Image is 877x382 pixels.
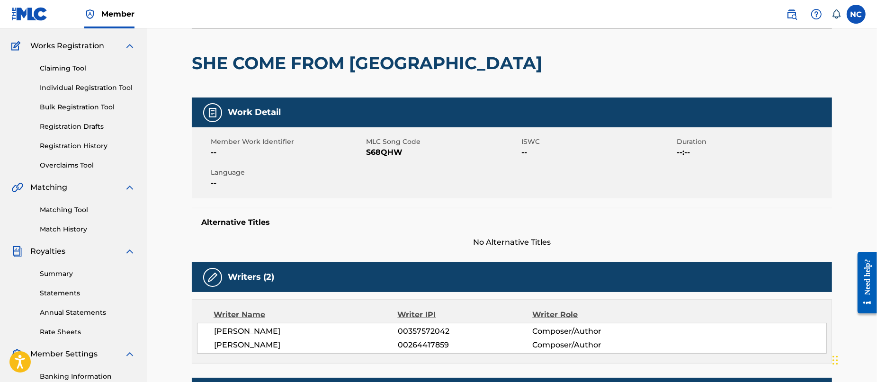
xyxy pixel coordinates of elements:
[40,63,135,73] a: Claiming Tool
[11,18,60,29] a: CatalogCatalog
[124,40,135,52] img: expand
[211,178,364,189] span: --
[366,137,519,147] span: MLC Song Code
[532,339,655,351] span: Composer/Author
[782,5,801,24] a: Public Search
[30,182,67,193] span: Matching
[830,337,877,382] div: Widget chat
[11,246,23,257] img: Royalties
[101,9,134,19] span: Member
[830,337,877,382] iframe: Chat Widget
[366,147,519,158] span: S68QHW
[228,272,274,283] h5: Writers (2)
[124,246,135,257] img: expand
[124,348,135,360] img: expand
[40,308,135,318] a: Annual Statements
[786,9,797,20] img: search
[11,182,23,193] img: Matching
[850,244,877,320] iframe: Resource Center
[30,348,98,360] span: Member Settings
[847,5,866,24] div: User Menu
[811,9,822,20] img: help
[677,137,830,147] span: Duration
[807,5,826,24] div: Help
[398,339,532,351] span: 00264417859
[214,339,398,351] span: [PERSON_NAME]
[532,326,655,337] span: Composer/Author
[192,53,547,74] h2: SHE COME FROM [GEOGRAPHIC_DATA]
[11,348,23,360] img: Member Settings
[124,182,135,193] img: expand
[40,160,135,170] a: Overclaims Tool
[207,272,218,283] img: Writers
[192,237,832,248] span: No Alternative Titles
[211,147,364,158] span: --
[40,102,135,112] a: Bulk Registration Tool
[211,168,364,178] span: Language
[30,246,65,257] span: Royalties
[40,83,135,93] a: Individual Registration Tool
[201,218,823,227] h5: Alternative Titles
[30,40,104,52] span: Works Registration
[40,372,135,382] a: Banking Information
[11,40,24,52] img: Works Registration
[40,327,135,337] a: Rate Sheets
[677,147,830,158] span: --:--
[40,122,135,132] a: Registration Drafts
[40,224,135,234] a: Match History
[40,205,135,215] a: Matching Tool
[40,288,135,298] a: Statements
[40,141,135,151] a: Registration History
[521,147,674,158] span: --
[832,346,838,374] div: Trascina
[214,309,398,320] div: Writer Name
[832,9,841,19] div: Notifications
[207,107,218,118] img: Work Detail
[521,137,674,147] span: ISWC
[84,9,96,20] img: Top Rightsholder
[211,137,364,147] span: Member Work Identifier
[11,7,48,21] img: MLC Logo
[532,309,655,320] div: Writer Role
[214,326,398,337] span: [PERSON_NAME]
[228,107,281,118] h5: Work Detail
[40,269,135,279] a: Summary
[398,309,533,320] div: Writer IPI
[398,326,532,337] span: 00357572042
